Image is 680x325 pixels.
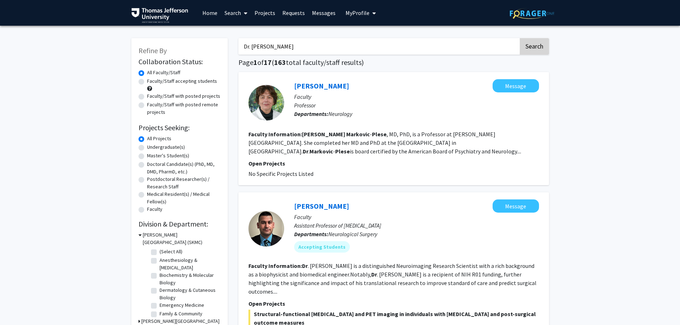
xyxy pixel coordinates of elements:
[160,286,219,301] label: Dermatology & Cutaneous Biology
[160,310,219,325] label: Family & Community Medicine
[371,271,377,278] b: Dr
[160,248,182,255] label: (Select All)
[248,262,537,295] fg-read-more: . [PERSON_NAME] is a distinguished Neuroimaging Research Scientist with a rich background as a bi...
[294,101,539,110] p: Professor
[308,0,339,25] a: Messages
[138,46,167,55] span: Refine By
[248,299,539,308] p: Open Projects
[294,110,328,117] b: Departments:
[5,293,30,320] iframe: Chat
[302,131,345,138] b: [PERSON_NAME]
[147,101,221,116] label: Faculty/Staff with posted remote projects
[328,230,377,238] span: Neurological Surgery
[346,131,370,138] b: Markovic
[303,148,308,155] b: Dr
[294,213,539,221] p: Faculty
[520,38,549,55] button: Search
[147,143,185,151] label: Undergraduate(s)
[346,9,369,16] span: My Profile
[264,58,272,67] span: 17
[143,231,221,246] h3: [PERSON_NAME][GEOGRAPHIC_DATA] (SKMC)
[279,0,308,25] a: Requests
[248,159,539,168] p: Open Projects
[251,0,279,25] a: Projects
[493,199,539,213] button: Message Mahdi Alizedah
[493,79,539,92] button: Message Silva Markovic-Plese
[294,230,328,238] b: Departments:
[199,0,221,25] a: Home
[147,176,221,191] label: Postdoctoral Researcher(s) / Research Staff
[221,0,251,25] a: Search
[147,152,189,159] label: Master's Student(s)
[238,58,549,67] h1: Page of ( total faculty/staff results)
[147,161,221,176] label: Doctoral Candidate(s) (PhD, MD, DMD, PharmD, etc.)
[248,131,521,155] fg-read-more: - , MD, PhD, is a Professor at [PERSON_NAME][GEOGRAPHIC_DATA]. She completed her MD and PhD at th...
[160,257,219,271] label: Anesthesiology & [MEDICAL_DATA]
[238,38,519,55] input: Search Keywords
[147,69,180,76] label: All Faculty/Staff
[160,271,219,286] label: Biochemistry & Molecular Biology
[302,262,308,269] b: Dr
[248,170,313,177] span: No Specific Projects Listed
[248,262,302,269] b: Faculty Information:
[510,8,554,19] img: ForagerOne Logo
[147,191,221,205] label: Medical Resident(s) / Medical Fellow(s)
[335,148,350,155] b: Plese
[294,202,349,210] a: [PERSON_NAME]
[147,77,217,85] label: Faculty/Staff accepting students
[294,241,350,253] mat-chip: Accepting Students
[147,205,162,213] label: Faculty
[147,135,171,142] label: All Projects
[248,131,302,138] b: Faculty Information:
[160,301,204,309] label: Emergency Medicine
[138,57,221,66] h2: Collaboration Status:
[147,92,220,100] label: Faculty/Staff with posted projects
[294,92,539,101] p: Faculty
[138,220,221,228] h2: Division & Department:
[253,58,257,67] span: 1
[294,221,539,230] p: Assistant Professor of [MEDICAL_DATA]
[372,131,387,138] b: Plese
[309,148,333,155] b: Markovic
[328,110,352,117] span: Neurology
[138,123,221,132] h2: Projects Seeking:
[274,58,286,67] span: 163
[294,81,349,90] a: [PERSON_NAME]
[131,8,188,23] img: Thomas Jefferson University Logo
